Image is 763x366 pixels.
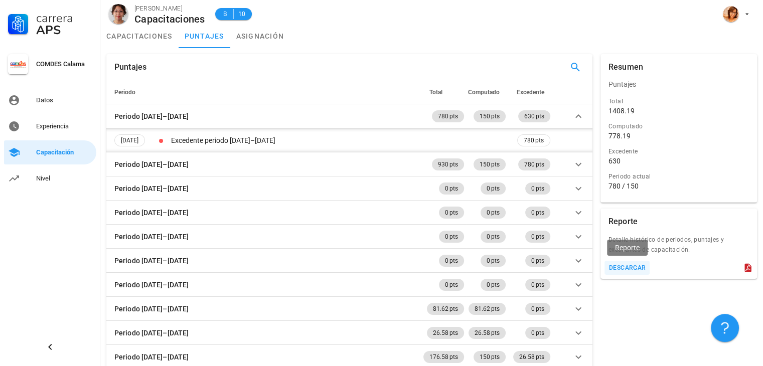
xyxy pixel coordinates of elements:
div: Detalle histórico de periodos, puntajes y excedentes de capacitación. [600,235,757,261]
th: Computado [466,80,508,104]
div: Periodo [DATE]–[DATE] [114,351,189,362]
span: 0 pts [445,255,458,267]
div: Periodo [DATE]–[DATE] [114,207,189,218]
div: Reporte [608,209,638,235]
div: APS [36,24,92,36]
a: Nivel [4,166,96,191]
span: 780 pts [524,135,544,146]
div: Total [608,96,749,106]
button: descargar [604,261,650,275]
div: Periodo [DATE]–[DATE] [114,255,189,266]
span: 0 pts [531,255,544,267]
span: Periodo [114,89,135,96]
span: 0 pts [445,207,458,219]
div: COMDES Calama [36,60,92,68]
a: Datos [4,88,96,112]
div: 780 / 150 [608,181,749,191]
a: capacitaciones [100,24,179,48]
div: Capacitaciones [134,14,205,25]
div: Capacitación [36,148,92,156]
div: 630 [608,156,621,165]
span: B [221,9,229,19]
div: Periodo [DATE]–[DATE] [114,327,189,338]
span: 26.58 pts [475,327,500,339]
th: Periodo [106,80,421,104]
span: 0 pts [445,231,458,243]
span: 0 pts [487,207,500,219]
div: Periodo actual [608,171,749,181]
a: puntajes [179,24,230,48]
span: 0 pts [531,303,544,315]
div: Periodo [DATE]–[DATE] [114,111,189,122]
span: 630 pts [524,110,544,122]
div: 778.19 [608,131,631,140]
div: Periodo [DATE]–[DATE] [114,303,189,314]
div: Computado [608,121,749,131]
div: Periodo [DATE]–[DATE] [114,231,189,242]
span: 0 pts [445,279,458,291]
span: [DATE] [121,135,138,146]
span: 0 pts [531,182,544,195]
div: Periodo [DATE]–[DATE] [114,183,189,194]
span: 81.62 pts [433,303,458,315]
span: 0 pts [531,207,544,219]
span: 780 pts [438,110,458,122]
div: Puntajes [114,54,146,80]
th: Excedente [508,80,552,104]
a: Experiencia [4,114,96,138]
div: Carrera [36,12,92,24]
span: 0 pts [487,182,500,195]
span: 0 pts [445,182,458,195]
a: Capacitación [4,140,96,164]
div: Nivel [36,174,92,182]
span: 176.58 pts [429,351,458,363]
div: Resumen [608,54,643,80]
span: Total [429,89,442,96]
span: Computado [468,89,500,96]
span: 150 pts [480,351,500,363]
div: Puntajes [600,72,757,96]
span: 150 pts [480,158,500,170]
div: 1408.19 [608,106,635,115]
div: descargar [608,264,646,271]
div: Periodo [DATE]–[DATE] [114,159,189,170]
span: 26.58 pts [519,351,544,363]
span: 150 pts [480,110,500,122]
div: Datos [36,96,92,104]
span: 0 pts [487,255,500,267]
span: 0 pts [487,279,500,291]
div: Excedente [608,146,749,156]
div: avatar [723,6,739,22]
span: 81.62 pts [475,303,500,315]
span: 0 pts [531,327,544,339]
span: 10 [238,9,246,19]
span: 930 pts [438,158,458,170]
span: 0 pts [531,279,544,291]
span: 0 pts [487,231,500,243]
span: 780 pts [524,158,544,170]
span: 26.58 pts [433,327,458,339]
div: Periodo [DATE]–[DATE] [114,279,189,290]
span: 0 pts [531,231,544,243]
div: [PERSON_NAME] [134,4,205,14]
div: avatar [108,4,128,24]
div: Experiencia [36,122,92,130]
a: asignación [230,24,290,48]
th: Total [421,80,466,104]
span: Excedente [517,89,544,96]
td: Excedente periodo [DATE]–[DATE] [169,128,515,152]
